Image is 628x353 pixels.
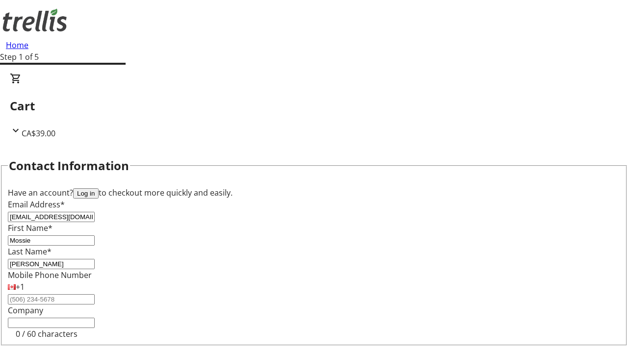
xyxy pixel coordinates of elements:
[10,97,618,115] h2: Cart
[8,294,95,304] input: (506) 234-5678
[9,157,129,175] h2: Contact Information
[8,305,43,316] label: Company
[8,246,52,257] label: Last Name*
[8,270,92,280] label: Mobile Phone Number
[8,187,620,199] div: Have an account? to checkout more quickly and easily.
[10,73,618,139] div: CartCA$39.00
[8,223,52,233] label: First Name*
[22,128,55,139] span: CA$39.00
[8,199,65,210] label: Email Address*
[73,188,99,199] button: Log in
[16,328,78,339] tr-character-limit: 0 / 60 characters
